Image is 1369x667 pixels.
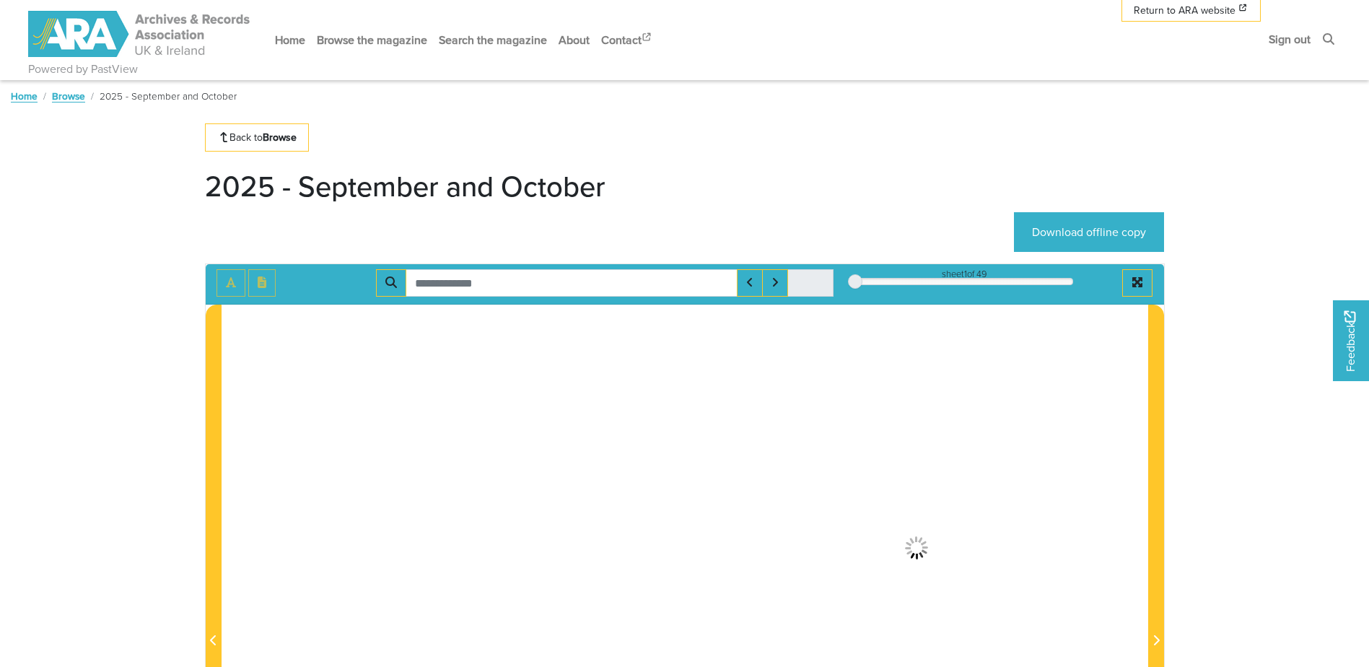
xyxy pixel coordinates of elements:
[406,269,738,297] input: Search for
[205,169,605,204] h1: 2025 - September and October
[28,11,252,57] img: ARA - ARC Magazine | Powered by PastView
[1122,269,1153,297] button: Full screen mode
[1014,212,1164,252] a: Download offline copy
[595,21,659,59] a: Contact
[205,123,310,152] a: Back toBrowse
[964,267,967,281] span: 1
[737,269,763,297] button: Previous Match
[263,130,297,144] strong: Browse
[762,269,788,297] button: Next Match
[269,21,311,59] a: Home
[1333,300,1369,381] a: Would you like to provide feedback?
[52,89,85,103] a: Browse
[1263,20,1316,58] a: Sign out
[216,269,245,297] button: Toggle text selection (Alt+T)
[311,21,433,59] a: Browse the magazine
[28,3,252,66] a: ARA - ARC Magazine | Powered by PastView logo
[376,269,406,297] button: Search
[1342,310,1359,372] span: Feedback
[11,89,38,103] a: Home
[855,267,1073,281] div: sheet of 49
[433,21,553,59] a: Search the magazine
[553,21,595,59] a: About
[100,89,237,103] span: 2025 - September and October
[1134,3,1235,18] span: Return to ARA website
[248,269,276,297] button: Open transcription window
[28,61,138,78] a: Powered by PastView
